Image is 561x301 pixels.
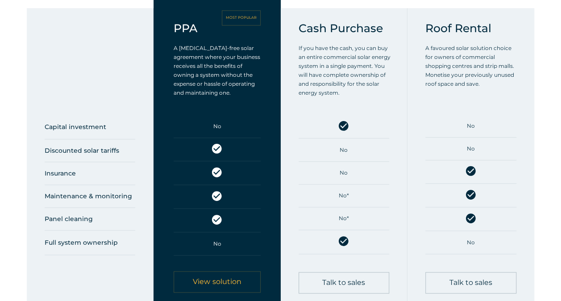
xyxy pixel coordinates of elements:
h5: No [299,166,389,180]
span: Talk to sales [449,279,492,286]
a: Talk to sales [425,272,516,293]
h5: Panel cleaning [45,212,135,226]
h5: Insurance [45,167,135,180]
h5: PPA [174,21,197,35]
p: A favoured solar solution choice for owners of commercial shopping centres and strip malls. Monet... [425,44,516,88]
h5: No [299,143,389,157]
h5: Cash Purchase [299,21,391,35]
a: Talk to sales [299,272,389,293]
p: If you have the cash, you can buy an entire commercial solar energy system in a single payment. Y... [299,44,391,97]
span: View solution [193,278,241,285]
span: Talk to sales [322,279,365,286]
h5: No [425,236,516,249]
h5: MOST POPULAR [226,16,257,20]
h5: Full system ownership [45,236,135,249]
h5: No [425,142,516,155]
h5: No [174,237,260,251]
h5: Roof Rental [425,21,516,35]
a: View solution [174,271,260,293]
h5: No [425,119,516,133]
h5: Discounted solar tariffs [45,144,135,157]
h5: Capital investment [45,120,135,134]
h5: No [174,120,260,133]
span: A [MEDICAL_DATA]-free solar agreement where your business receives all the benefits of owning a s... [174,45,260,96]
h5: Maintenance & monitoring [45,189,135,203]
